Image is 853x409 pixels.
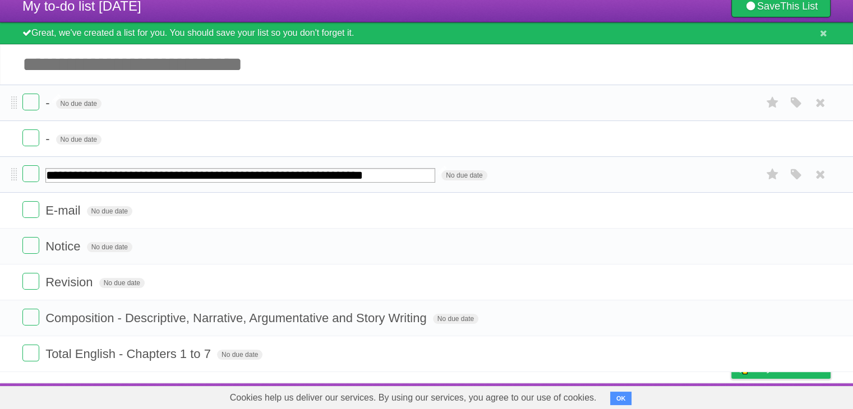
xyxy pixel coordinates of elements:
span: No due date [56,99,102,109]
span: No due date [56,134,102,145]
span: Cookies help us deliver our services. By using our services, you agree to our use of cookies. [219,387,608,409]
span: - [45,96,52,110]
span: No due date [217,350,262,360]
span: - [45,132,52,146]
label: Done [22,237,39,254]
label: Done [22,201,39,218]
span: No due date [99,278,145,288]
label: Done [22,273,39,290]
span: No due date [441,170,487,180]
label: Done [22,165,39,182]
label: Done [22,309,39,326]
label: Star task [762,94,783,112]
span: No due date [433,314,478,324]
span: Composition - Descriptive, Narrative, Argumentative and Story Writing [45,311,429,325]
span: Revision [45,275,95,289]
label: Done [22,345,39,361]
span: No due date [87,242,132,252]
span: Buy me a coffee [755,359,825,378]
span: Total English - Chapters 1 to 7 [45,347,214,361]
span: E-mail [45,203,83,217]
label: Done [22,129,39,146]
span: Notice [45,239,83,253]
label: Done [22,94,39,110]
button: OK [610,392,632,405]
label: Star task [762,165,783,184]
b: This List [780,1,818,12]
span: No due date [87,206,132,216]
